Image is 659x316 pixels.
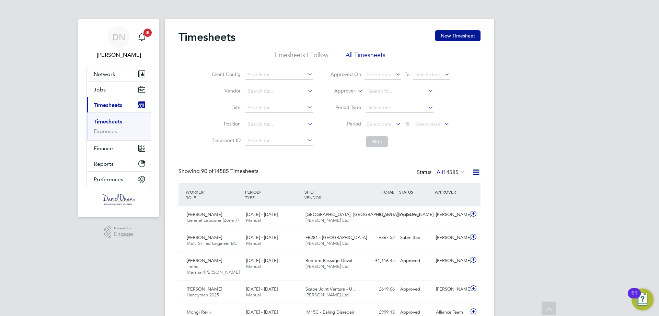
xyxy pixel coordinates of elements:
div: [PERSON_NAME] [433,232,469,243]
a: Go to home page [86,194,151,205]
span: Preferences [94,176,123,183]
li: All Timesheets [346,51,385,63]
div: [PERSON_NAME] [433,209,469,220]
div: WORKER [184,186,243,204]
span: TYPE [245,195,255,200]
span: VENDOR [304,195,321,200]
span: Manual [246,240,261,246]
div: £367.52 [362,232,397,243]
span: To [403,70,412,79]
span: Reports [94,161,114,167]
label: Approver [324,88,355,95]
span: Manual [246,263,261,269]
a: Timesheets [94,118,122,125]
div: Approved [397,209,433,220]
span: ROLE [186,195,196,200]
span: 90 of [201,168,213,175]
span: [PERSON_NAME] [187,286,222,292]
div: Approved [397,255,433,266]
label: Period [330,121,361,127]
span: 5 [143,29,152,37]
a: DN[PERSON_NAME] [86,26,151,59]
input: Search for... [245,136,313,146]
nav: Main navigation [78,19,159,217]
span: [GEOGRAPHIC_DATA], [GEOGRAPHIC_DATA][PERSON_NAME]… [305,211,438,217]
input: Search for... [245,87,313,96]
h2: Timesheets [178,30,235,44]
span: Network [94,71,115,77]
div: Approved [397,284,433,295]
span: [DATE] - [DATE] [246,309,278,315]
div: 11 [631,293,637,302]
span: [PERSON_NAME] Ltd [305,217,349,223]
span: IM15C - Ealing Disrepair [305,309,354,315]
label: Client Config [210,71,241,77]
div: £1,116.45 [362,255,397,266]
li: Timesheets I Follow [274,51,328,63]
label: Timesheet ID [210,137,241,143]
span: Select date [415,72,440,78]
span: [PERSON_NAME] Ltd [305,240,349,246]
a: Expenses [94,128,117,134]
span: To [403,119,412,128]
label: Approved On [330,71,361,77]
button: Reports [87,156,151,171]
span: Powered by [114,226,133,231]
div: £619.06 [362,284,397,295]
span: Danielle Nail [86,51,151,59]
div: Showing [178,168,260,175]
span: DN [113,33,125,42]
span: Finance [94,145,113,152]
div: SITE [303,186,362,204]
span: Select date [367,121,392,127]
button: Open Resource Center, 11 new notifications [632,288,654,310]
img: danielowen-logo-retina.png [102,194,136,205]
div: £776.47 [362,209,397,220]
span: / [260,189,261,195]
label: Site [210,104,241,110]
span: [PERSON_NAME] Ltd [305,292,349,298]
span: Select date [367,72,392,78]
button: Network [87,66,151,81]
button: Timesheets [87,97,151,112]
span: Engage [114,231,133,237]
span: Jobs [94,86,106,93]
button: Jobs [87,82,151,97]
label: Period Type [330,104,361,110]
span: Scape Joint Venture - U… [305,286,357,292]
span: [DATE] - [DATE] [246,235,278,240]
span: [PERSON_NAME] Ltd [305,263,349,269]
label: All [437,169,465,176]
div: STATUS [397,186,433,198]
div: PERIOD [243,186,303,204]
input: Search for... [245,103,313,113]
span: Manual [246,292,261,298]
span: General Labourer (Zone 7) [187,217,239,223]
div: APPROVER [433,186,469,198]
span: Handyman 2025 [187,292,219,298]
span: Mongi Rekik [187,309,211,315]
a: Powered byEngage [104,226,134,239]
a: 5 [135,26,149,48]
input: Select one [366,103,433,113]
span: Manual [246,217,261,223]
div: [PERSON_NAME] [433,255,469,266]
div: Timesheets [87,112,151,140]
div: Status [417,168,467,177]
span: [DATE] - [DATE] [246,258,278,263]
span: [PERSON_NAME] [187,258,222,263]
input: Search for... [366,87,433,96]
button: New Timesheet [435,30,481,41]
button: Preferences [87,172,151,187]
span: / [203,189,205,195]
span: TOTAL [382,189,394,195]
button: Filter [366,136,388,147]
span: [DATE] - [DATE] [246,211,278,217]
div: Submitted [397,232,433,243]
span: Select date [415,121,440,127]
span: [DATE] - [DATE] [246,286,278,292]
span: Multi Skilled Engineer BC [187,240,237,246]
span: 14585 Timesheets [201,168,258,175]
label: Vendor [210,88,241,94]
div: [PERSON_NAME] [433,284,469,295]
